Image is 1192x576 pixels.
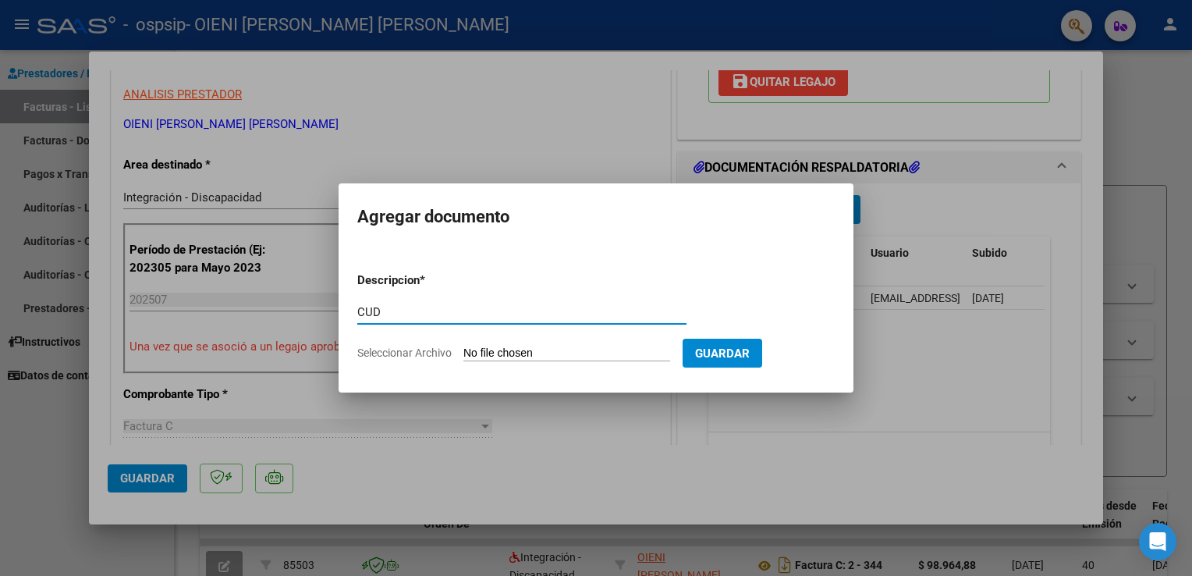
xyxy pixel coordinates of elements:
span: Guardar [695,347,750,361]
span: Seleccionar Archivo [357,347,452,359]
button: Guardar [683,339,762,368]
h2: Agregar documento [357,202,835,232]
div: Open Intercom Messenger [1139,523,1176,560]
p: Descripcion [357,272,501,290]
